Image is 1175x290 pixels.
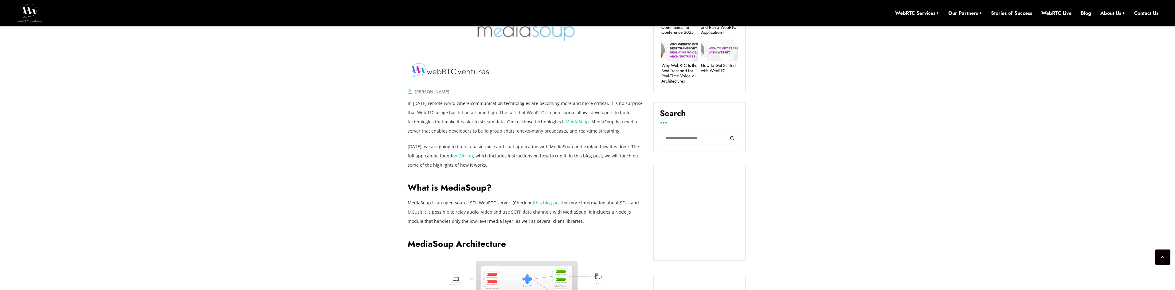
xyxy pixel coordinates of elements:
[661,14,698,35] a: [DOMAIN_NAME] Visits IIT Real Time Communication Conference 2025
[408,198,644,226] p: MediaSoup is an open source SFU WebRTC server. (Check out for more information about SFUs and MCU...
[1041,10,1071,17] a: WebRTC Live
[701,63,738,73] a: How to Get Started with WebRTC
[17,4,43,22] img: WebRTC.ventures
[701,14,738,35] a: How Much Does It Really Cost to Build and Run a WebRTC Application?
[660,172,739,254] iframe: Embedded CTA
[415,89,449,95] a: [PERSON_NAME]
[1100,10,1125,17] a: About Us
[534,200,562,206] a: this blog post
[408,183,644,193] h2: What is MediaSoup?
[661,63,698,83] a: Why WebRTC Is the Best Transport for Real-Time Voice AI Architectures
[991,10,1032,17] a: Stories of Success
[452,153,473,159] a: on GitHub
[660,109,739,123] label: Search
[895,10,939,17] a: WebRTC Services
[1134,10,1158,17] a: Contact Us
[725,130,739,146] button: Search
[408,239,644,249] h2: MediaSoup Architecture
[408,142,644,170] p: [DATE], we are going to build a basic voice and chat application with MediaSoup and explain how i...
[566,119,589,125] a: MediaSoup
[408,99,644,136] p: In [DATE] remote world where communication technologies are becoming more and more critical, it i...
[1081,10,1091,17] a: Blog
[948,10,982,17] a: Our Partners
